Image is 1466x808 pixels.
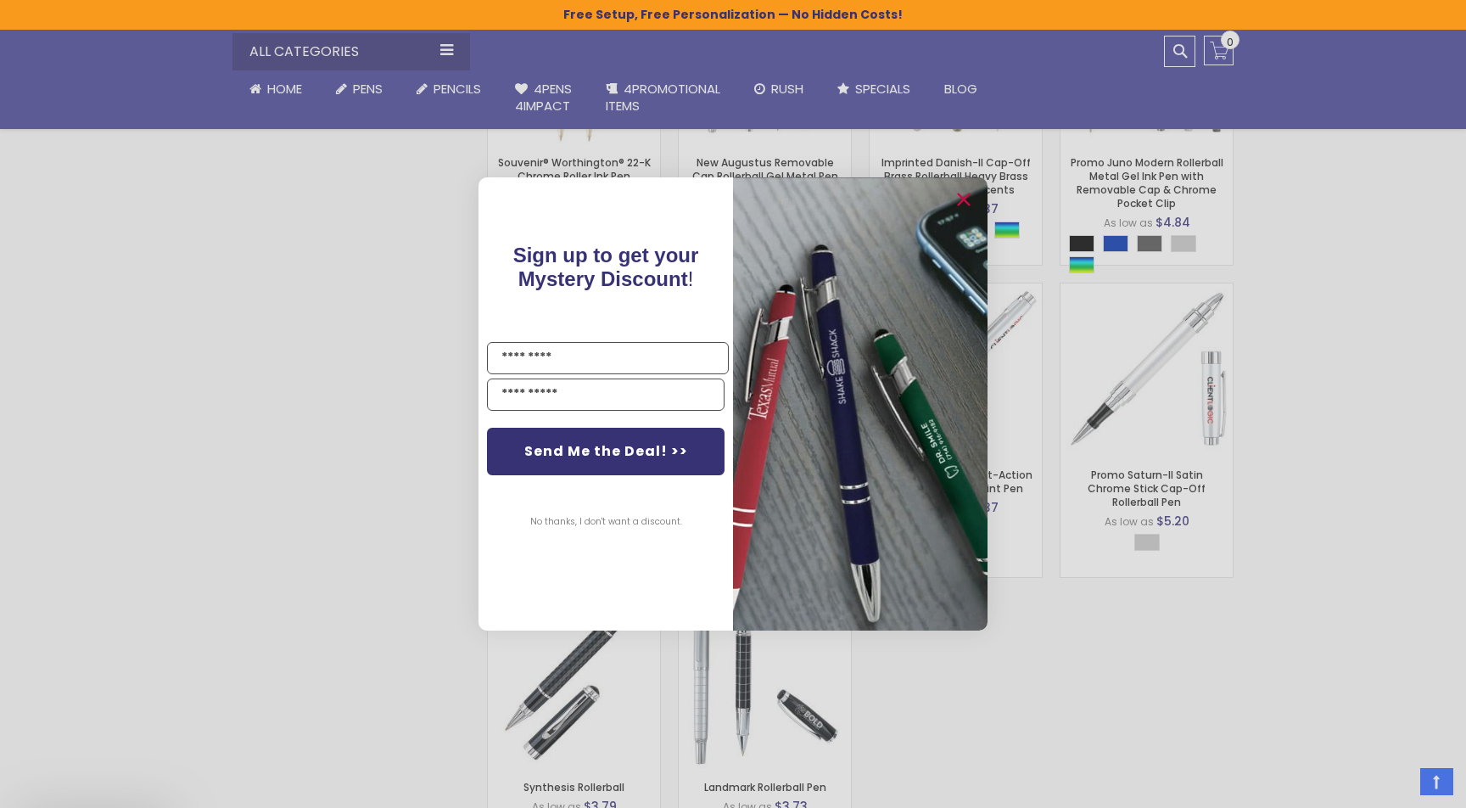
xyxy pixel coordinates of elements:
button: No thanks, I don't want a discount. [522,501,691,543]
img: pop-up-image [733,177,988,630]
button: Close dialog [950,186,977,213]
button: Send Me the Deal! >> [487,428,725,475]
span: Sign up to get your Mystery Discount [513,244,699,290]
span: ! [513,244,699,290]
